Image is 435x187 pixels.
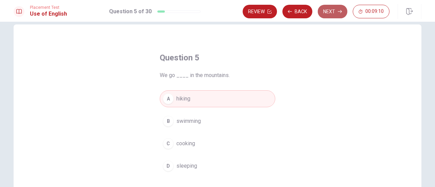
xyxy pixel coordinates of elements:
[176,139,195,148] span: cooking
[160,52,275,63] h4: Question 5
[176,117,201,125] span: swimming
[176,162,197,170] span: sleeping
[365,9,384,14] span: 00:09:10
[30,10,67,18] h1: Use of English
[353,5,389,18] button: 00:09:10
[282,5,312,18] button: Back
[30,5,67,10] span: Placement Test
[160,71,275,79] span: We go ____ in the mountains.
[176,95,190,103] span: hiking
[318,5,347,18] button: Next
[163,93,174,104] div: A
[160,157,275,174] button: Dsleeping
[163,138,174,149] div: C
[160,135,275,152] button: Ccooking
[163,116,174,127] div: B
[109,7,152,16] h1: Question 5 of 30
[163,161,174,171] div: D
[160,90,275,107] button: Ahiking
[243,5,277,18] button: Review
[160,113,275,130] button: Bswimming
